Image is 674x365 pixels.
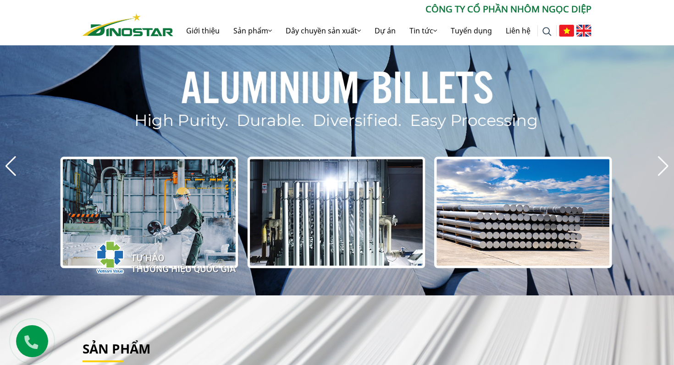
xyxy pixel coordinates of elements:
[69,224,238,286] img: thqg
[83,11,173,36] a: Nhôm Dinostar
[576,25,591,37] img: English
[83,340,150,357] a: Sản phẩm
[179,16,227,45] a: Giới thiệu
[444,16,499,45] a: Tuyển dụng
[559,25,574,37] img: Tiếng Việt
[403,16,444,45] a: Tin tức
[368,16,403,45] a: Dự án
[83,13,173,36] img: Nhôm Dinostar
[279,16,368,45] a: Dây chuyền sản xuất
[227,16,279,45] a: Sản phẩm
[5,156,17,176] div: Previous slide
[499,16,537,45] a: Liên hệ
[542,27,552,36] img: search
[173,2,591,16] p: CÔNG TY CỔ PHẦN NHÔM NGỌC DIỆP
[657,156,669,176] div: Next slide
